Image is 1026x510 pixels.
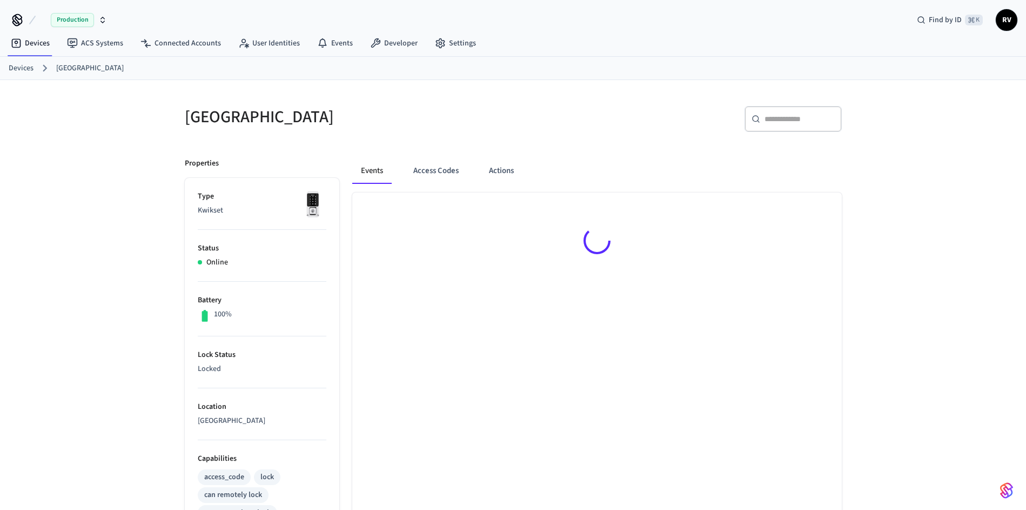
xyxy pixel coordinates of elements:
[198,349,326,361] p: Lock Status
[198,453,326,465] p: Capabilities
[2,34,58,53] a: Devices
[198,191,326,202] p: Type
[185,158,219,169] p: Properties
[198,415,326,427] p: [GEOGRAPHIC_DATA]
[56,63,124,74] a: [GEOGRAPHIC_DATA]
[1000,482,1013,499] img: SeamLogoGradient.69752ec5.svg
[198,401,326,413] p: Location
[198,295,326,306] p: Battery
[9,63,33,74] a: Devices
[198,205,326,216] p: Kwikset
[352,158,392,184] button: Events
[361,34,426,53] a: Developer
[997,10,1016,30] span: RV
[929,15,962,25] span: Find by ID
[204,489,262,501] div: can remotely lock
[352,158,842,184] div: ant example
[204,472,244,483] div: access_code
[260,472,274,483] div: lock
[299,191,326,218] img: Kwikset Halo Touchscreen Wifi Enabled Smart Lock, Polished Chrome, Front
[214,309,232,320] p: 100%
[309,34,361,53] a: Events
[426,34,485,53] a: Settings
[51,13,94,27] span: Production
[185,106,507,128] h5: [GEOGRAPHIC_DATA]
[996,9,1017,31] button: RV
[908,10,991,30] div: Find by ID⌘ K
[405,158,467,184] button: Access Codes
[230,34,309,53] a: User Identities
[198,243,326,254] p: Status
[480,158,522,184] button: Actions
[206,257,228,268] p: Online
[132,34,230,53] a: Connected Accounts
[965,15,983,25] span: ⌘ K
[58,34,132,53] a: ACS Systems
[198,363,326,375] p: Locked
